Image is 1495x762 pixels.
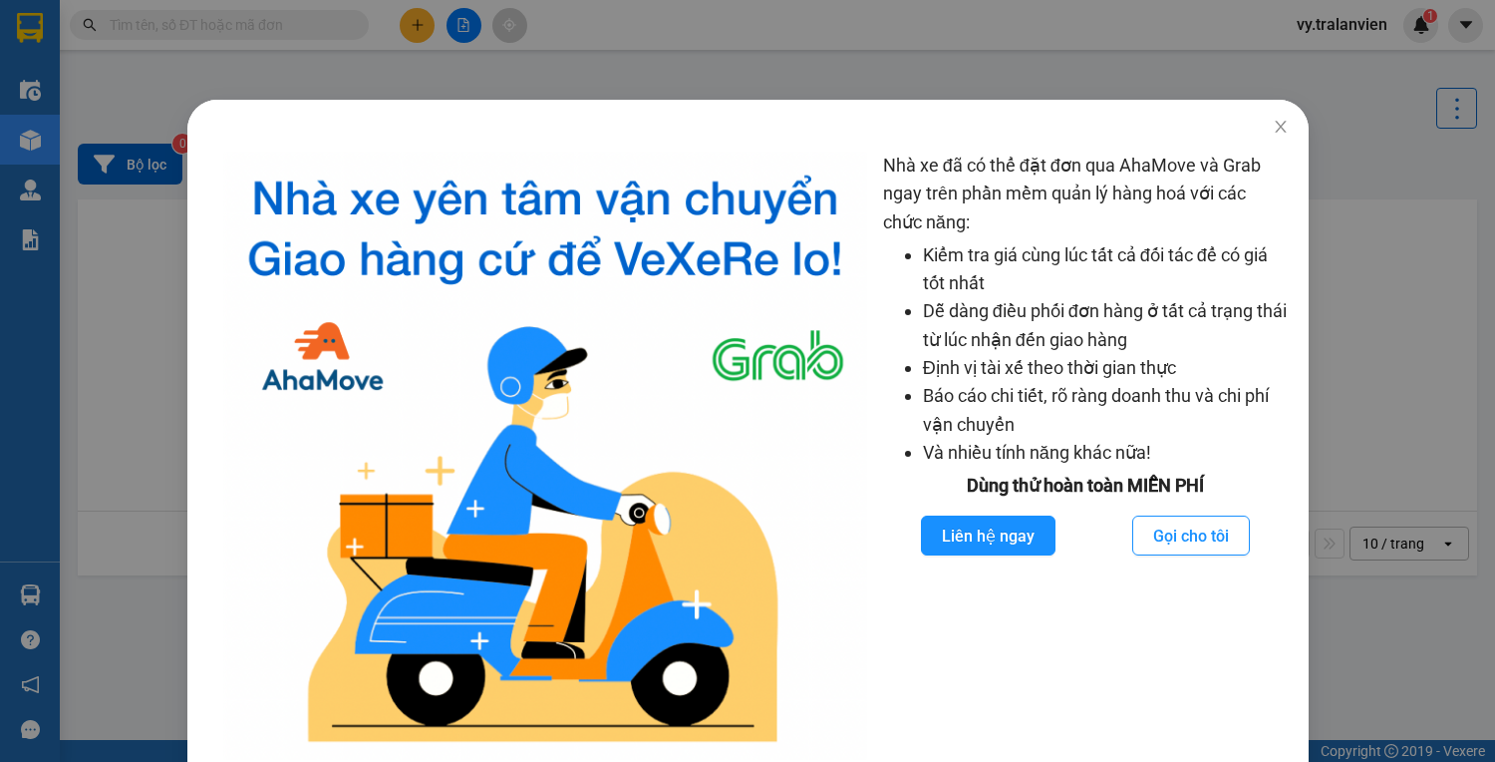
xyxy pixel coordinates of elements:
span: Gọi cho tôi [1153,524,1229,549]
img: logo [223,152,867,760]
span: Liên hệ ngay [942,524,1035,549]
li: Báo cáo chi tiết, rõ ràng doanh thu và chi phí vận chuyển [923,382,1289,439]
span: close [1273,119,1289,135]
button: Liên hệ ngay [921,516,1055,556]
li: Và nhiều tính năng khác nữa! [923,439,1289,467]
button: Close [1253,100,1309,156]
li: Định vị tài xế theo thời gian thực [923,354,1289,382]
button: Gọi cho tôi [1132,516,1250,556]
li: Dễ dàng điều phối đơn hàng ở tất cả trạng thái từ lúc nhận đến giao hàng [923,297,1289,354]
div: Dùng thử hoàn toàn MIỄN PHÍ [883,472,1289,500]
li: Kiểm tra giá cùng lúc tất cả đối tác để có giá tốt nhất [923,241,1289,298]
div: Nhà xe đã có thể đặt đơn qua AhaMove và Grab ngay trên phần mềm quản lý hàng hoá với các chức năng: [883,152,1289,760]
